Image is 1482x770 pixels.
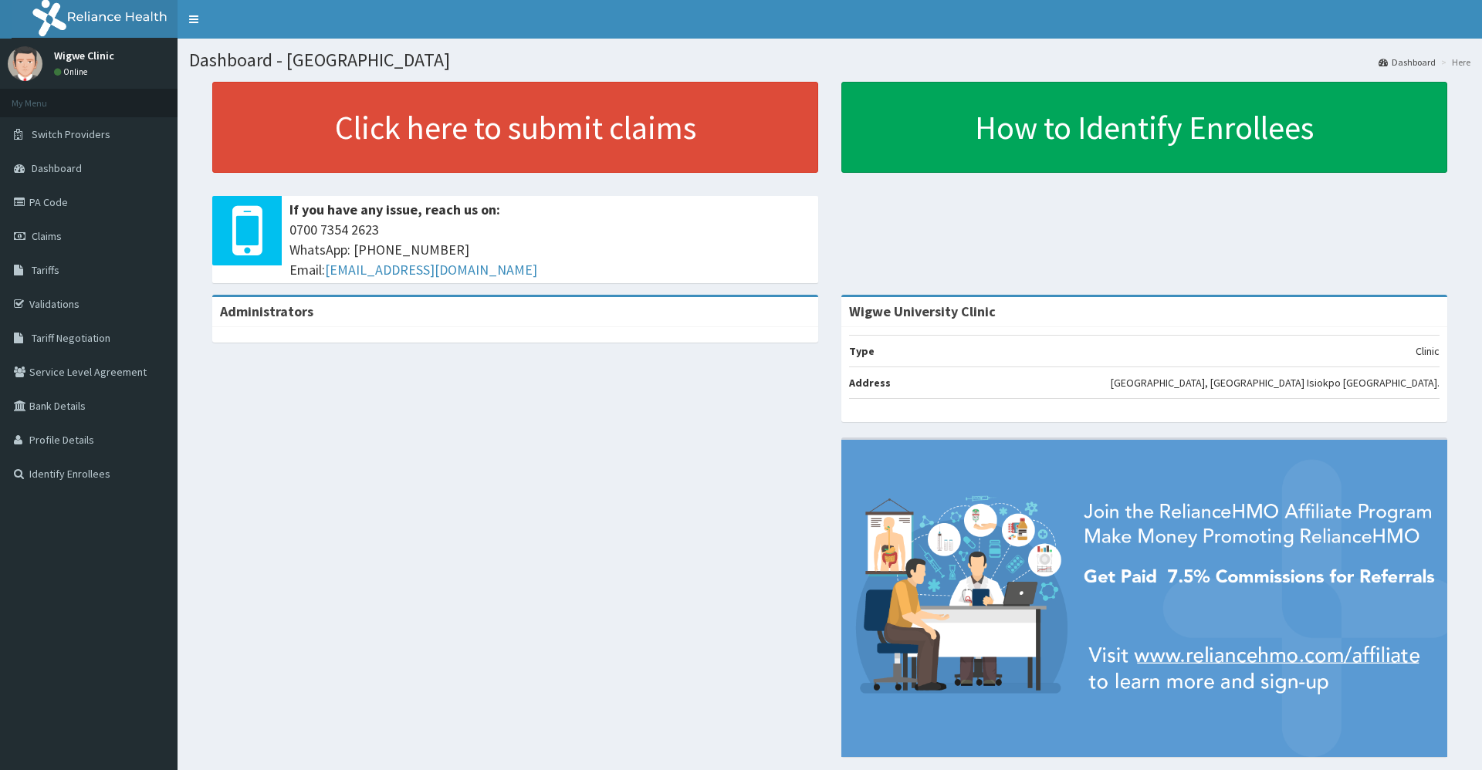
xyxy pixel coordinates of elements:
strong: Wigwe University Clinic [849,302,996,320]
a: How to Identify Enrollees [841,82,1447,173]
span: Tariff Negotiation [32,331,110,345]
span: Dashboard [32,161,82,175]
b: If you have any issue, reach us on: [289,201,500,218]
li: Here [1437,56,1470,69]
h1: Dashboard - [GEOGRAPHIC_DATA] [189,50,1470,70]
a: [EMAIL_ADDRESS][DOMAIN_NAME] [325,261,537,279]
a: Click here to submit claims [212,82,818,173]
b: Administrators [220,302,313,320]
p: Wigwe Clinic [54,50,114,61]
b: Type [849,344,875,358]
a: Dashboard [1379,56,1436,69]
p: [GEOGRAPHIC_DATA], [GEOGRAPHIC_DATA] Isiokpo [GEOGRAPHIC_DATA]. [1111,375,1440,390]
b: Address [849,376,891,390]
span: 0700 7354 2623 WhatsApp: [PHONE_NUMBER] Email: [289,220,810,279]
span: Switch Providers [32,127,110,141]
span: Tariffs [32,263,59,277]
p: Clinic [1416,343,1440,359]
img: User Image [8,46,42,81]
span: Claims [32,229,62,243]
img: provider-team-banner.png [841,440,1447,757]
a: Online [54,66,91,77]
